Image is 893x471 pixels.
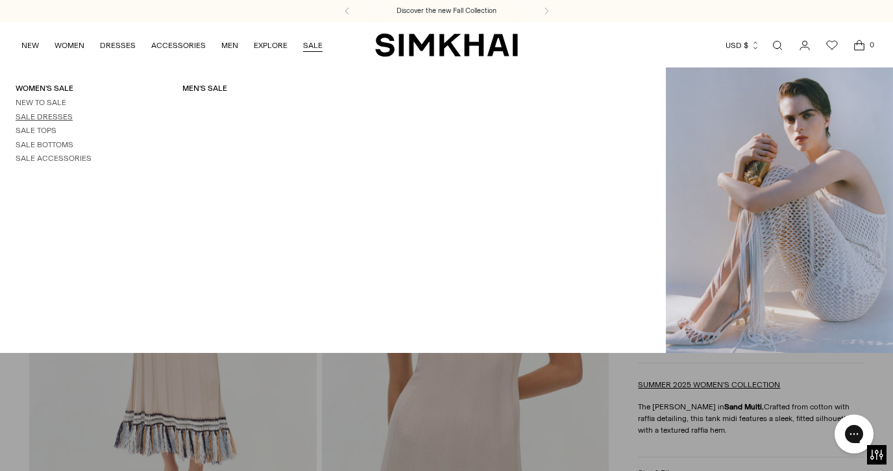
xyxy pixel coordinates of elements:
a: NEW [21,31,39,60]
a: Go to the account page [792,32,818,58]
a: Wishlist [819,32,845,58]
iframe: Gorgias live chat messenger [828,410,880,458]
a: EXPLORE [254,31,287,60]
a: SALE [303,31,323,60]
a: ACCESSORIES [151,31,206,60]
span: 0 [866,39,877,51]
a: Discover the new Fall Collection [397,6,496,16]
a: SIMKHAI [375,32,518,58]
a: MEN [221,31,238,60]
button: USD $ [726,31,760,60]
a: WOMEN [55,31,84,60]
a: Open search modal [765,32,790,58]
a: DRESSES [100,31,136,60]
a: Open cart modal [846,32,872,58]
